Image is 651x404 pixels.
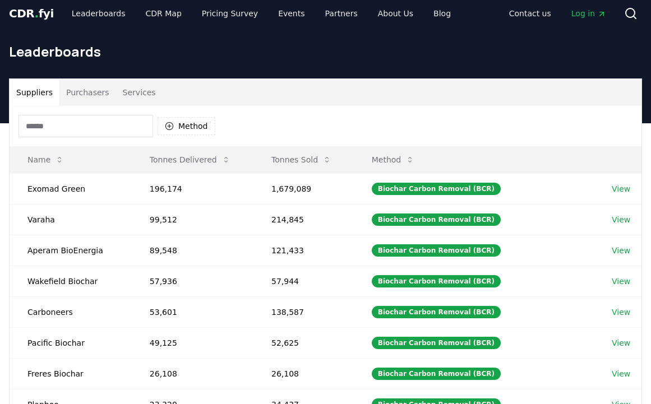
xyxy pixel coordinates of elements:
[19,148,73,171] button: Name
[63,3,460,24] nav: Main
[562,3,615,24] a: Log in
[193,3,267,24] a: Pricing Survey
[372,306,501,318] div: Biochar Carbon Removal (BCR)
[10,327,132,358] td: Pacific Biochar
[132,173,253,204] td: 196,174
[571,8,606,19] span: Log in
[59,79,116,106] button: Purchasers
[9,43,642,61] h1: Leaderboards
[316,3,367,24] a: Partners
[141,148,239,171] button: Tonnes Delivered
[10,204,132,235] td: Varaha
[372,337,501,349] div: Biochar Carbon Removal (BCR)
[253,327,354,358] td: 52,625
[253,296,354,327] td: 138,587
[253,266,354,296] td: 57,944
[612,307,630,318] a: View
[500,3,615,24] nav: Main
[363,148,424,171] button: Method
[612,276,630,287] a: View
[10,79,59,106] button: Suppliers
[132,204,253,235] td: 99,512
[253,235,354,266] td: 121,433
[63,3,135,24] a: Leaderboards
[612,183,630,194] a: View
[35,7,39,20] span: .
[10,173,132,204] td: Exomad Green
[132,327,253,358] td: 49,125
[132,296,253,327] td: 53,601
[612,245,630,256] a: View
[424,3,460,24] a: Blog
[116,79,163,106] button: Services
[612,337,630,349] a: View
[612,214,630,225] a: View
[372,368,501,380] div: Biochar Carbon Removal (BCR)
[612,368,630,379] a: View
[158,117,215,135] button: Method
[372,244,501,257] div: Biochar Carbon Removal (BCR)
[132,235,253,266] td: 89,548
[137,3,191,24] a: CDR Map
[10,266,132,296] td: Wakefield Biochar
[500,3,560,24] a: Contact us
[9,6,54,21] a: CDR.fyi
[269,3,313,24] a: Events
[132,266,253,296] td: 57,936
[372,183,501,195] div: Biochar Carbon Removal (BCR)
[253,204,354,235] td: 214,845
[10,235,132,266] td: Aperam BioEnergia
[369,3,422,24] a: About Us
[10,296,132,327] td: Carboneers
[253,173,354,204] td: 1,679,089
[10,358,132,389] td: Freres Biochar
[132,358,253,389] td: 26,108
[253,358,354,389] td: 26,108
[262,148,340,171] button: Tonnes Sold
[372,275,501,287] div: Biochar Carbon Removal (BCR)
[372,213,501,226] div: Biochar Carbon Removal (BCR)
[9,7,54,20] span: CDR fyi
